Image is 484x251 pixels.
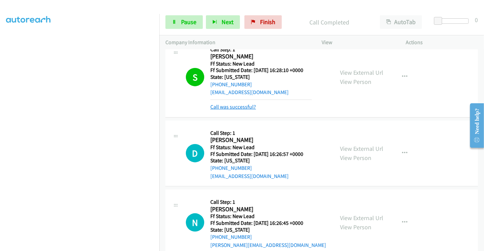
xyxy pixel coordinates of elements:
h2: [PERSON_NAME] [210,205,312,213]
h5: Ff Status: New Lead [210,213,326,220]
a: View Person [340,154,371,162]
a: [PHONE_NUMBER] [210,234,252,240]
a: View External Url [340,145,383,153]
iframe: Resource Center [465,98,484,153]
h5: Ff Submitted Date: [DATE] 16:26:45 +0000 [210,220,326,227]
h2: [PERSON_NAME] [210,53,312,60]
h5: Ff Submitted Date: [DATE] 16:26:57 +0000 [210,151,312,158]
span: Next [222,18,233,26]
h5: Ff Status: New Lead [210,144,312,151]
div: The call is yet to be attempted [186,213,204,232]
h2: [PERSON_NAME] [210,136,312,144]
span: Pause [181,18,196,26]
a: Pause [165,15,203,29]
h5: Ff Submitted Date: [DATE] 16:28:10 +0000 [210,67,312,74]
div: 0 [475,15,478,24]
div: Delay between calls (in seconds) [437,18,469,24]
h5: Call Step: 1 [210,46,312,53]
a: View External Url [340,214,383,222]
h1: D [186,144,204,162]
a: View Person [340,78,371,86]
button: AutoTab [380,15,422,29]
a: [EMAIL_ADDRESS][DOMAIN_NAME] [210,173,289,179]
button: Next [206,15,240,29]
p: Actions [406,38,478,47]
p: Company Information [165,38,309,47]
a: [PHONE_NUMBER] [210,165,252,171]
h1: N [186,213,204,232]
span: Finish [260,18,275,26]
h5: Call Step: 1 [210,130,312,137]
a: Finish [244,15,282,29]
p: View [322,38,394,47]
h5: Call Step: 1 [210,199,326,205]
a: Call was successful? [210,104,256,110]
a: [PHONE_NUMBER] [210,81,252,88]
div: The call is yet to be attempted [186,144,204,162]
a: [EMAIL_ADDRESS][DOMAIN_NAME] [210,89,289,95]
h1: S [186,68,204,86]
h5: State: [US_STATE] [210,227,326,233]
h5: State: [US_STATE] [210,74,312,80]
p: Call Completed [291,18,368,27]
h5: State: [US_STATE] [210,157,312,164]
a: View Person [340,223,371,231]
a: View External Url [340,69,383,76]
h5: Ff Status: New Lead [210,60,312,67]
a: [PERSON_NAME][EMAIL_ADDRESS][DOMAIN_NAME] [210,242,326,248]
